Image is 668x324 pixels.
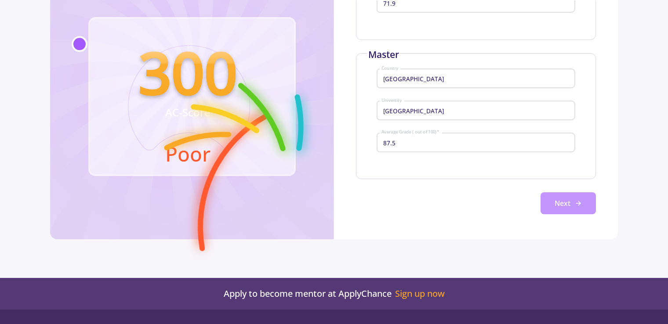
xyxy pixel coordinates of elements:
div: Master [367,48,400,62]
text: 300 [138,32,237,112]
a: Sign up now [395,288,445,299]
text: AC-Score [165,105,211,119]
button: Next [541,192,596,214]
text: Poor [165,140,211,167]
